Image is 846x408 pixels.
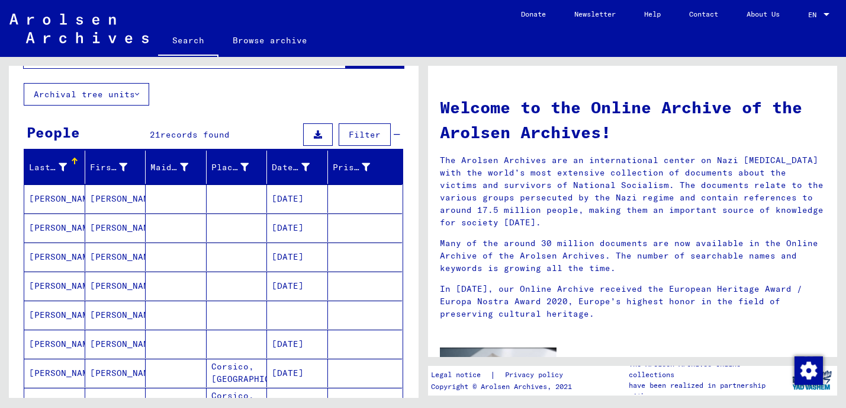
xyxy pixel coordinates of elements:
[267,243,328,271] mat-cell: [DATE]
[150,158,206,177] div: Maiden Name
[349,129,381,140] span: Filter
[267,272,328,300] mat-cell: [DATE]
[629,359,786,380] p: The Arolsen Archives online collections
[211,161,249,174] div: Place of Birth
[790,365,834,395] img: yv_logo.png
[440,154,826,229] p: The Arolsen Archives are an international center on Nazi [MEDICAL_DATA] with the world’s most ext...
[267,330,328,358] mat-cell: [DATE]
[794,356,823,385] img: Change consent
[24,151,85,184] mat-header-cell: Last Name
[90,158,146,177] div: First Name
[272,158,327,177] div: Date of Birth
[431,381,577,392] p: Copyright © Arolsen Archives, 2021
[794,356,822,384] div: Change consent
[85,151,146,184] mat-header-cell: First Name
[150,161,188,174] div: Maiden Name
[85,359,146,387] mat-cell: [PERSON_NAME]
[440,283,826,320] p: In [DATE], our Online Archive received the European Heritage Award / Europa Nostra Award 2020, Eu...
[574,356,825,381] p: This short video covers the most important tips for searching the Online Archive.
[24,301,85,329] mat-cell: [PERSON_NAME]
[496,369,577,381] a: Privacy policy
[431,369,490,381] a: Legal notice
[29,161,67,174] div: Last Name
[146,151,207,184] mat-header-cell: Maiden Name
[9,14,149,43] img: Arolsen_neg.svg
[431,369,577,381] div: |
[328,151,403,184] mat-header-cell: Prisoner #
[90,161,128,174] div: First Name
[158,26,218,57] a: Search
[150,129,160,140] span: 21
[24,184,85,213] mat-cell: [PERSON_NAME]
[808,11,821,19] span: EN
[267,184,328,213] mat-cell: [DATE]
[267,151,328,184] mat-header-cell: Date of Birth
[85,272,146,300] mat-cell: [PERSON_NAME]
[29,158,85,177] div: Last Name
[85,184,146,213] mat-cell: [PERSON_NAME]
[24,213,85,242] mat-cell: [PERSON_NAME]
[24,243,85,271] mat-cell: [PERSON_NAME]
[85,330,146,358] mat-cell: [PERSON_NAME]
[339,123,391,146] button: Filter
[160,129,230,140] span: records found
[27,122,80,143] div: People
[267,359,328,387] mat-cell: [DATE]
[440,95,826,145] h1: Welcome to the Online Archive of the Arolsen Archives!
[440,237,826,275] p: Many of the around 30 million documents are now available in the Online Archive of the Arolsen Ar...
[629,380,786,401] p: have been realized in partnership with
[24,83,149,106] button: Archival tree units
[333,158,388,177] div: Prisoner #
[85,213,146,242] mat-cell: [PERSON_NAME]
[207,151,268,184] mat-header-cell: Place of Birth
[24,330,85,358] mat-cell: [PERSON_NAME]
[207,359,268,387] mat-cell: Corsico, [GEOGRAPHIC_DATA]
[267,213,328,242] mat-cell: [DATE]
[272,161,310,174] div: Date of Birth
[333,161,371,174] div: Prisoner #
[211,158,267,177] div: Place of Birth
[218,26,321,55] a: Browse archive
[24,272,85,300] mat-cell: [PERSON_NAME]
[85,301,146,329] mat-cell: [PERSON_NAME]
[85,243,146,271] mat-cell: [PERSON_NAME]
[24,359,85,387] mat-cell: [PERSON_NAME]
